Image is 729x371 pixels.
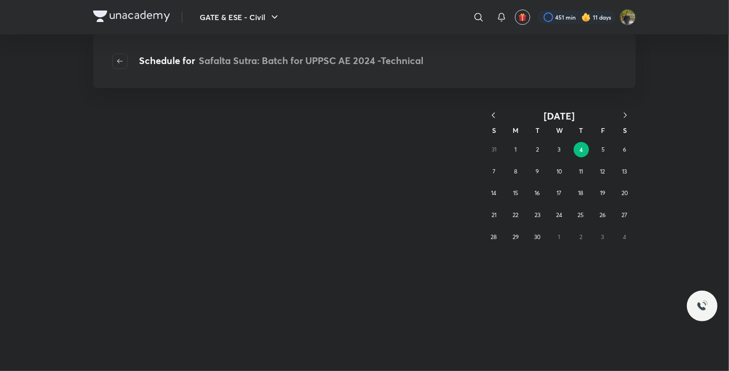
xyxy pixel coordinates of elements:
[558,146,561,153] abbr: September 3, 2025
[601,126,605,135] abbr: Friday
[536,126,539,135] abbr: Tuesday
[595,164,611,179] button: September 12, 2025
[622,211,627,218] abbr: September 27, 2025
[620,9,636,25] img: shubham rawat
[513,189,518,196] abbr: September 15, 2025
[600,189,605,196] abbr: September 19, 2025
[617,164,632,179] button: September 13, 2025
[573,164,589,179] button: September 11, 2025
[579,146,583,153] abbr: September 4, 2025
[600,168,605,175] abbr: September 12, 2025
[581,12,591,22] img: streak
[557,189,562,196] abbr: September 17, 2025
[535,211,540,218] abbr: September 23, 2025
[492,126,496,135] abbr: Sunday
[617,142,633,157] button: September 6, 2025
[491,189,496,196] abbr: September 14, 2025
[579,189,584,196] abbr: September 18, 2025
[536,168,539,175] abbr: September 9, 2025
[486,207,502,223] button: September 21, 2025
[552,164,567,179] button: September 10, 2025
[552,142,567,157] button: September 3, 2025
[573,207,589,223] button: September 25, 2025
[513,211,518,218] abbr: September 22, 2025
[536,146,539,153] abbr: September 2, 2025
[535,189,540,196] abbr: September 16, 2025
[508,142,523,157] button: September 1, 2025
[557,168,562,175] abbr: September 10, 2025
[617,185,632,201] button: September 20, 2025
[493,168,495,175] abbr: September 7, 2025
[544,109,575,122] span: [DATE]
[93,11,170,22] img: Company Logo
[508,164,523,179] button: September 8, 2025
[514,168,517,175] abbr: September 8, 2025
[508,185,523,201] button: September 15, 2025
[596,142,611,157] button: September 5, 2025
[518,13,527,22] img: avatar
[534,233,540,240] abbr: September 30, 2025
[508,207,523,223] button: September 22, 2025
[578,211,584,218] abbr: September 25, 2025
[552,207,567,223] button: September 24, 2025
[508,229,523,245] button: September 29, 2025
[139,54,423,69] h4: Schedule for
[623,126,627,135] abbr: Saturday
[556,211,562,218] abbr: September 24, 2025
[504,110,615,122] button: [DATE]
[579,126,583,135] abbr: Thursday
[556,126,563,135] abbr: Wednesday
[574,142,589,157] button: September 4, 2025
[486,229,502,245] button: September 28, 2025
[617,207,632,223] button: September 27, 2025
[513,126,519,135] abbr: Monday
[492,211,496,218] abbr: September 21, 2025
[513,233,519,240] abbr: September 29, 2025
[573,185,589,201] button: September 18, 2025
[601,146,605,153] abbr: September 5, 2025
[491,233,497,240] abbr: September 28, 2025
[515,146,516,153] abbr: September 1, 2025
[622,189,628,196] abbr: September 20, 2025
[194,8,286,27] button: GATE & ESE - Civil
[530,229,545,245] button: September 30, 2025
[552,185,567,201] button: September 17, 2025
[486,185,502,201] button: September 14, 2025
[600,211,606,218] abbr: September 26, 2025
[697,300,708,312] img: ttu
[622,168,627,175] abbr: September 13, 2025
[515,10,530,25] button: avatar
[530,185,545,201] button: September 16, 2025
[486,164,502,179] button: September 7, 2025
[93,11,170,24] a: Company Logo
[530,164,545,179] button: September 9, 2025
[623,146,627,153] abbr: September 6, 2025
[595,207,611,223] button: September 26, 2025
[530,207,545,223] button: September 23, 2025
[199,54,423,67] span: Safalta Sutra: Batch for UPPSC AE 2024 -Technical
[530,142,545,157] button: September 2, 2025
[595,185,611,201] button: September 19, 2025
[579,168,583,175] abbr: September 11, 2025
